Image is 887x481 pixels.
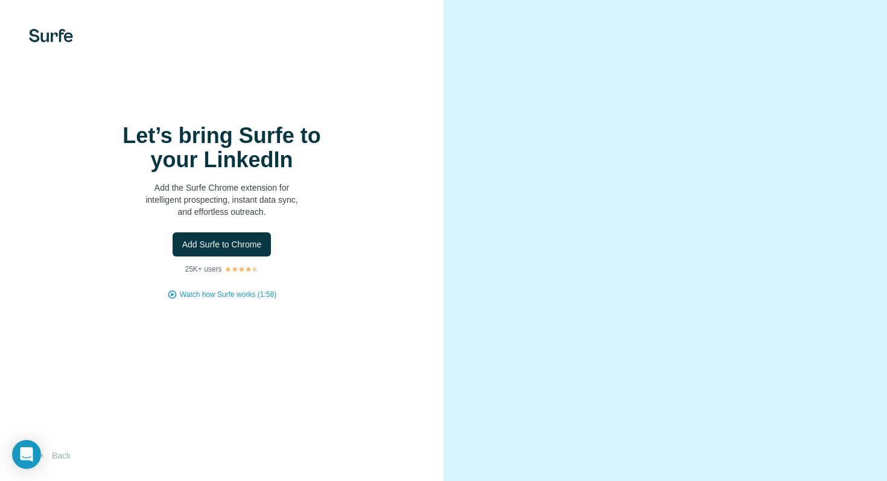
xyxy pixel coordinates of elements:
[224,266,259,273] img: Rating Stars
[101,124,343,172] h1: Let’s bring Surfe to your LinkedIn
[182,238,262,250] span: Add Surfe to Chrome
[12,440,41,469] div: Open Intercom Messenger
[29,445,79,467] button: Back
[173,232,272,256] button: Add Surfe to Chrome
[101,182,343,218] p: Add the Surfe Chrome extension for intelligent prospecting, instant data sync, and effortless out...
[29,29,73,42] img: Surfe's logo
[180,289,276,300] button: Watch how Surfe works (1:58)
[185,264,221,275] p: 25K+ users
